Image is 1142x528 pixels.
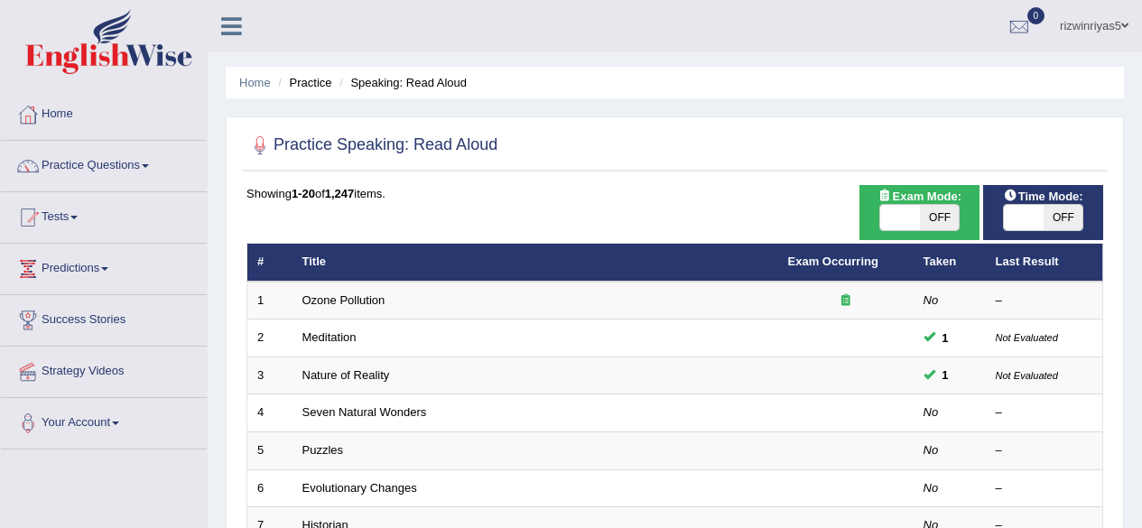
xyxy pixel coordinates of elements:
div: – [996,480,1093,497]
small: Not Evaluated [996,332,1058,343]
small: Not Evaluated [996,370,1058,381]
a: Nature of Reality [302,368,390,382]
div: – [996,404,1093,421]
a: Tests [1,192,207,237]
a: Strategy Videos [1,347,207,392]
h2: Practice Speaking: Read Aloud [246,132,497,159]
span: OFF [1044,205,1083,230]
th: Last Result [986,244,1103,282]
a: Home [239,76,271,89]
a: Practice Questions [1,141,207,186]
span: Exam Mode: [871,187,969,206]
b: 1-20 [292,187,315,200]
span: OFF [920,205,960,230]
th: # [247,244,292,282]
em: No [924,405,939,419]
td: 6 [247,469,292,507]
span: 0 [1027,7,1045,24]
div: Showing of items. [246,185,1103,202]
a: Exam Occurring [788,255,878,268]
a: Evolutionary Changes [302,481,417,495]
span: Time Mode: [997,187,1091,206]
th: Title [292,244,778,282]
a: Predictions [1,244,207,289]
td: 4 [247,394,292,432]
a: Meditation [302,330,357,344]
td: 3 [247,357,292,394]
em: No [924,443,939,457]
b: 1,247 [325,187,355,200]
em: No [924,481,939,495]
div: – [996,442,1093,459]
div: Show exams occurring in exams [859,185,980,240]
span: You can still take this question [935,366,956,384]
li: Speaking: Read Aloud [335,74,467,91]
a: Puzzles [302,443,344,457]
span: You can still take this question [935,329,956,347]
div: Exam occurring question [788,292,904,310]
a: Ozone Pollution [302,293,385,307]
div: – [996,292,1093,310]
a: Success Stories [1,295,207,340]
td: 5 [247,432,292,470]
li: Practice [274,74,331,91]
a: Seven Natural Wonders [302,405,427,419]
th: Taken [914,244,986,282]
a: Home [1,89,207,134]
td: 2 [247,320,292,357]
em: No [924,293,939,307]
a: Your Account [1,398,207,443]
td: 1 [247,282,292,320]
